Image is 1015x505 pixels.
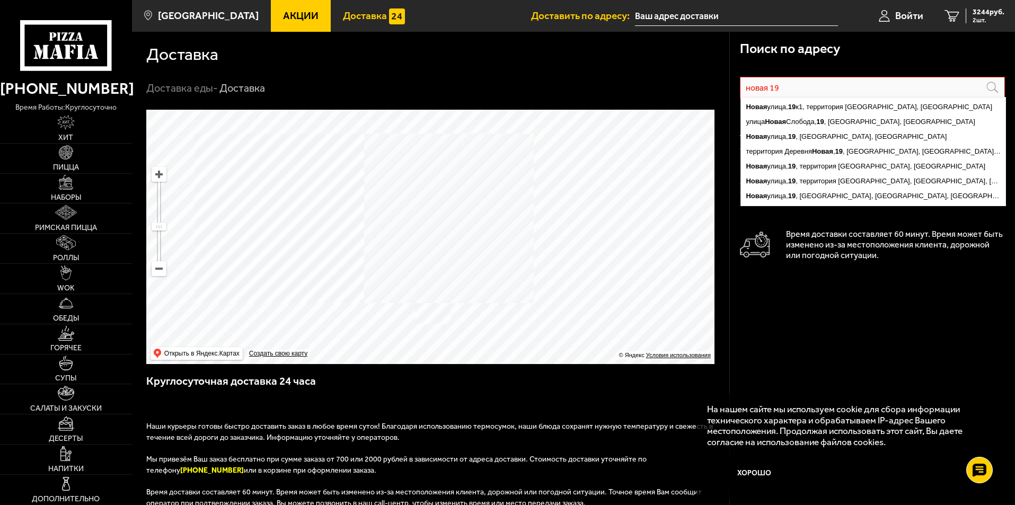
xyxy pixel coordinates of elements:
[746,192,767,200] ymaps: Новая
[180,466,244,475] b: [PHONE_NUMBER]
[283,11,319,21] span: Акции
[740,42,840,56] h3: Поиск по адресу
[973,8,1004,16] span: 3244 руб.
[158,11,259,21] span: [GEOGRAPHIC_DATA]
[765,118,786,126] ymaps: Новая
[58,134,73,141] span: Хит
[51,194,81,201] span: Наборы
[343,11,387,21] span: Доставка
[219,82,265,95] div: Доставка
[746,177,767,185] ymaps: Новая
[741,189,1005,203] ymaps: улица, , [GEOGRAPHIC_DATA], [GEOGRAPHIC_DATA], [GEOGRAPHIC_DATA]
[32,495,100,503] span: Дополнительно
[619,352,645,358] ymaps: © Яндекс
[531,11,635,21] span: Доставить по адресу:
[55,375,76,382] span: Супы
[746,103,767,111] ymaps: Новая
[48,465,84,473] span: Напитки
[835,147,843,155] ymaps: 19
[741,144,1005,159] ymaps: территория Деревня , , [GEOGRAPHIC_DATA], [GEOGRAPHIC_DATA], [GEOGRAPHIC_DATA]
[635,6,838,26] input: Ваш адрес доставки
[57,285,75,292] span: WOK
[146,82,218,94] a: Доставка еды-
[746,162,767,170] ymaps: Новая
[788,192,796,200] ymaps: 19
[146,374,716,400] h3: Круглосуточная доставка 24 часа
[53,315,79,322] span: Обеды
[788,162,796,170] ymaps: 19
[646,352,711,358] a: Условия использования
[740,232,770,258] img: Автомобиль доставки
[816,118,824,126] ymaps: 19
[49,435,83,442] span: Десерты
[788,103,796,111] ymaps: 19
[146,422,713,442] span: Наши курьеры готовы быстро доставить заказ в любое время суток! Благодаря использованию термосумо...
[389,8,405,24] img: 15daf4d41897b9f0e9f617042186c801.svg
[707,404,984,448] p: На нашем сайте мы используем cookie для сбора информации технического характера и обрабатываем IP...
[30,405,102,412] span: Салаты и закуски
[746,132,767,140] ymaps: Новая
[788,177,796,185] ymaps: 19
[164,347,240,360] ymaps: Открыть в Яндекс.Картах
[741,129,1005,144] ymaps: улица, , [GEOGRAPHIC_DATA], [GEOGRAPHIC_DATA]
[741,159,1005,174] ymaps: улица, , территория [GEOGRAPHIC_DATA], [GEOGRAPHIC_DATA]
[707,458,802,490] button: Хорошо
[35,224,97,232] span: Римская пицца
[146,46,218,63] h1: Доставка
[741,100,1005,114] ymaps: улица, к1, территория [GEOGRAPHIC_DATA], [GEOGRAPHIC_DATA]
[786,229,1005,261] p: Время доставки составляет 60 минут. Время может быть изменено из-за местоположения клиента, дорож...
[740,77,1005,99] input: Введите название улицы
[741,114,1005,129] ymaps: улица Слобода, , [GEOGRAPHIC_DATA], [GEOGRAPHIC_DATA]
[741,174,1005,189] ymaps: улица, , территория [GEOGRAPHIC_DATA], [GEOGRAPHIC_DATA], [GEOGRAPHIC_DATA]
[812,147,833,155] ymaps: Новая
[53,164,79,171] span: Пицца
[740,175,771,207] img: Оплата доставки
[53,254,79,262] span: Роллы
[151,347,243,360] ymaps: Открыть в Яндекс.Картах
[895,11,923,21] span: Войти
[973,17,1004,23] span: 2 шт.
[788,132,796,140] ymaps: 19
[740,107,1005,116] p: По данному адресу доставка не осуществляется
[740,147,1005,158] h3: Условия доставки
[247,350,310,358] a: Создать свою карту
[146,455,647,475] span: Мы привезём Ваш заказ бесплатно при сумме заказа от 700 или 2000 рублей в зависимости от адреса д...
[50,344,82,352] span: Горячее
